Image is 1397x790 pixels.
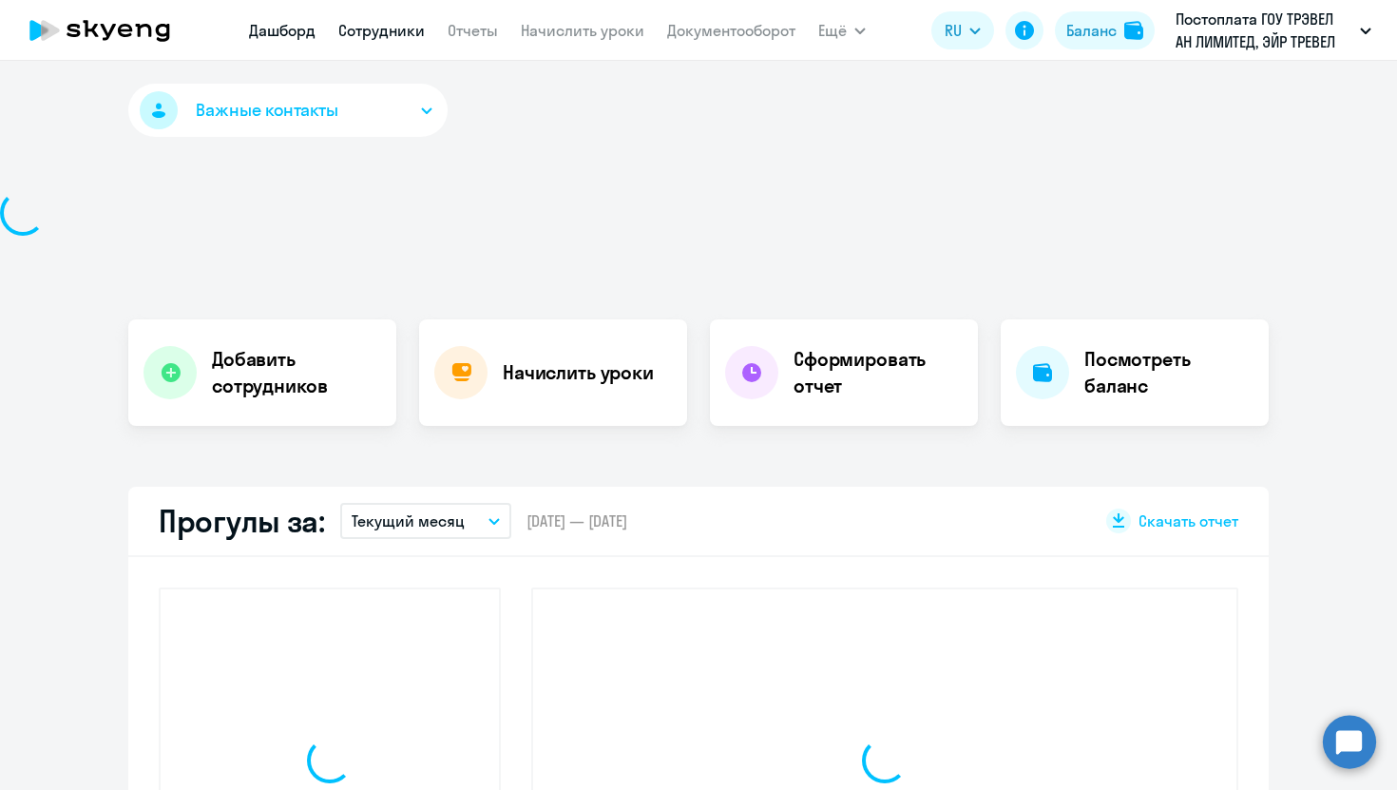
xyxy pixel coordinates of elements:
h4: Сформировать отчет [794,346,963,399]
a: Начислить уроки [521,21,644,40]
button: RU [931,11,994,49]
button: Постоплата ГОУ ТРЭВЕЛ АН ЛИМИТЕД, ЭЙР ТРЕВЕЛ ТЕХНОЛОДЖИС, ООО [1166,8,1381,53]
h4: Добавить сотрудников [212,346,381,399]
a: Отчеты [448,21,498,40]
h4: Посмотреть баланс [1084,346,1253,399]
p: Постоплата ГОУ ТРЭВЕЛ АН ЛИМИТЕД, ЭЙР ТРЕВЕЛ ТЕХНОЛОДЖИС, ООО [1176,8,1352,53]
button: Текущий месяц [340,503,511,539]
h2: Прогулы за: [159,502,325,540]
a: Документооборот [667,21,795,40]
span: RU [945,19,962,42]
div: Баланс [1066,19,1117,42]
p: Текущий месяц [352,510,465,532]
span: Важные контакты [196,98,338,123]
span: Скачать отчет [1139,511,1238,531]
img: balance [1124,21,1143,40]
a: Сотрудники [338,21,425,40]
span: [DATE] — [DATE] [526,511,627,531]
span: Ещё [818,19,847,42]
button: Балансbalance [1055,11,1155,49]
a: Дашборд [249,21,316,40]
button: Ещё [818,11,866,49]
button: Важные контакты [128,84,448,137]
h4: Начислить уроки [503,359,654,386]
